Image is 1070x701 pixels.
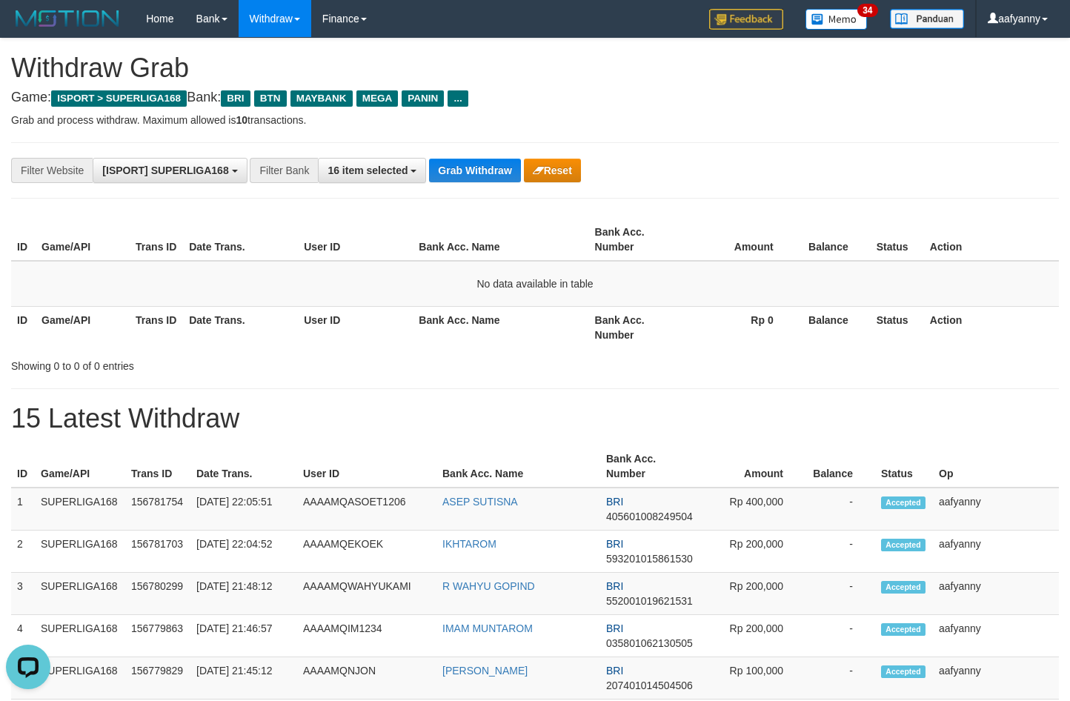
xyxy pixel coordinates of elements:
td: Rp 200,000 [701,615,805,657]
td: SUPERLIGA168 [35,573,125,615]
td: AAAAMQIM1234 [297,615,436,657]
img: Feedback.jpg [709,9,783,30]
span: ISPORT > SUPERLIGA168 [51,90,187,107]
span: BRI [221,90,250,107]
td: AAAAMQNJON [297,657,436,700]
span: MAYBANK [290,90,353,107]
span: 16 item selected [328,165,408,176]
td: - [805,615,875,657]
td: aafyanny [933,531,1059,573]
td: 2 [11,531,35,573]
span: Accepted [881,623,926,636]
span: Accepted [881,665,926,678]
button: 16 item selected [318,158,426,183]
th: Bank Acc. Number [589,219,683,261]
td: 156779863 [125,615,190,657]
a: IMAM MUNTAROM [442,622,533,634]
a: R WAHYU GOPIND [442,580,535,592]
td: Rp 200,000 [701,573,805,615]
th: Bank Acc. Name [413,306,588,348]
td: SUPERLIGA168 [35,488,125,531]
th: Bank Acc. Number [600,445,701,488]
td: aafyanny [933,488,1059,531]
td: - [805,657,875,700]
th: Bank Acc. Name [413,219,588,261]
span: BRI [606,496,623,508]
td: [DATE] 22:05:51 [190,488,297,531]
th: Date Trans. [190,445,297,488]
td: 156780299 [125,573,190,615]
span: PANIN [402,90,444,107]
span: Copy 207401014504506 to clipboard [606,680,693,691]
th: User ID [298,306,413,348]
th: Bank Acc. Name [436,445,600,488]
td: - [805,531,875,573]
td: Rp 200,000 [701,531,805,573]
img: Button%20Memo.svg [805,9,868,30]
th: Amount [683,219,796,261]
th: Balance [805,445,875,488]
h4: Game: Bank: [11,90,1059,105]
span: ... [448,90,468,107]
span: Accepted [881,496,926,509]
th: Action [924,306,1059,348]
td: No data available in table [11,261,1059,307]
div: Filter Website [11,158,93,183]
th: Balance [796,219,871,261]
span: [ISPORT] SUPERLIGA168 [102,165,228,176]
th: Action [924,219,1059,261]
th: Trans ID [130,219,183,261]
a: [PERSON_NAME] [442,665,528,677]
td: 156779829 [125,657,190,700]
th: Trans ID [130,306,183,348]
td: SUPERLIGA168 [35,657,125,700]
th: Date Trans. [183,306,298,348]
th: Op [933,445,1059,488]
a: IKHTAROM [442,538,496,550]
h1: Withdraw Grab [11,53,1059,83]
td: 156781703 [125,531,190,573]
p: Grab and process withdraw. Maximum allowed is transactions. [11,113,1059,127]
th: User ID [297,445,436,488]
button: Grab Withdraw [429,159,520,182]
th: User ID [298,219,413,261]
span: Copy 035801062130505 to clipboard [606,637,693,649]
td: [DATE] 21:48:12 [190,573,297,615]
th: Bank Acc. Number [589,306,683,348]
th: ID [11,306,36,348]
span: BRI [606,622,623,634]
th: Game/API [36,306,130,348]
td: aafyanny [933,615,1059,657]
th: ID [11,219,36,261]
td: 156781754 [125,488,190,531]
span: Accepted [881,581,926,594]
button: [ISPORT] SUPERLIGA168 [93,158,247,183]
span: MEGA [356,90,399,107]
span: Copy 593201015861530 to clipboard [606,553,693,565]
span: BRI [606,665,623,677]
td: 4 [11,615,35,657]
td: - [805,573,875,615]
div: Filter Bank [250,158,318,183]
td: 1 [11,488,35,531]
th: Amount [701,445,805,488]
td: SUPERLIGA168 [35,615,125,657]
th: Status [875,445,933,488]
span: BRI [606,580,623,592]
img: MOTION_logo.png [11,7,124,30]
span: Copy 405601008249504 to clipboard [606,511,693,522]
th: Game/API [36,219,130,261]
th: Status [871,219,924,261]
span: BTN [254,90,287,107]
span: BRI [606,538,623,550]
th: Balance [796,306,871,348]
th: ID [11,445,35,488]
img: panduan.png [890,9,964,29]
td: [DATE] 21:45:12 [190,657,297,700]
td: AAAAMQEKOEK [297,531,436,573]
span: Copy 552001019621531 to clipboard [606,595,693,607]
td: - [805,488,875,531]
span: 34 [857,4,877,17]
button: Open LiveChat chat widget [6,6,50,50]
td: aafyanny [933,573,1059,615]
